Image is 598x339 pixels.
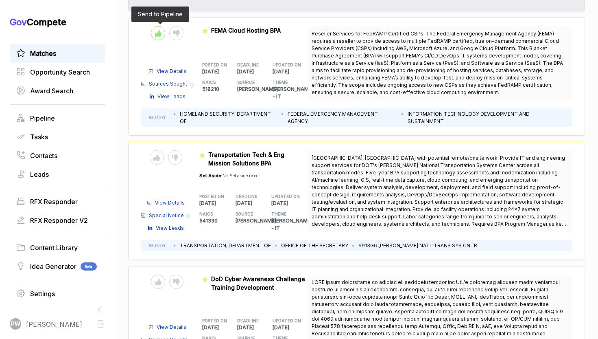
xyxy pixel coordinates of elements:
span: RFX Responder [30,197,78,207]
span: Special Notice [149,212,184,219]
p: [PERSON_NAME] - IT [273,86,308,100]
span: Contacts [30,151,57,161]
h5: SOURCE [236,211,259,217]
span: Set Aside: [199,173,223,178]
span: View Details [157,68,186,75]
p: 518210 [202,86,238,93]
p: [DATE] [237,68,273,75]
a: Contacts [16,151,98,161]
h1: Compete [10,16,105,28]
a: Matches [16,48,98,58]
span: Transportation Tech & Eng Mission Solutions BPA [208,151,284,167]
p: [PERSON_NAME] - IT [271,217,308,232]
p: [DATE] [273,68,308,75]
p: [DATE] [273,324,308,331]
p: 541330 [199,217,236,225]
span: Beta [81,262,97,271]
p: [DATE] [271,200,308,207]
span: Reseller Services for FedRAMP Certified CSPs. The Federal Emergency Management Agency (FEMA) requ... [312,31,563,95]
h5: POSTED ON [199,194,223,200]
a: Opportunity Search [16,67,98,77]
h5: DEADLINE [237,62,260,68]
h5: SOURCE [237,79,260,86]
p: [PERSON_NAME] [237,86,273,93]
span: Sources Sought [149,80,187,88]
h5: UPDATED ON [273,318,295,324]
span: Idea Generator [30,262,76,271]
p: [DATE] [237,324,273,331]
a: Leads [16,169,98,179]
span: View Details [157,324,186,331]
li: HOMELAND SECURITY, DEPARTMENT OF [180,110,277,125]
h5: NAICS [202,79,225,86]
h5: POSTED ON [202,62,225,68]
li: TRANSPORTATION, DEPARTMENT OF [180,242,271,249]
a: Pipeline [16,113,98,123]
span: Leads [30,169,49,179]
h5: ISSUED BY [149,115,166,120]
li: INFORMATION TECHNOLOGY DEVELOPMENT AND SUSTAINMENT [408,110,564,125]
span: DoD Cyber Awareness Challenge Training Development [211,275,305,291]
span: Gov [10,17,27,27]
span: [GEOGRAPHIC_DATA], [GEOGRAPHIC_DATA] with potential remote/onsite work. Provide IT and engineerin... [312,155,566,234]
span: Pipeline [30,113,55,123]
h5: UPDATED ON [271,194,295,200]
p: [DATE] [236,200,272,207]
li: 6913G6 [PERSON_NAME] NATL TRANS SYS CNTR [358,242,477,249]
span: PW [11,320,20,328]
h5: DEADLINE [236,194,259,200]
span: Matches [30,48,56,58]
span: View Leads [156,225,184,232]
a: Award Search [16,86,98,96]
span: Content Library [30,243,78,253]
a: Content Library [16,243,98,253]
a: Tasks [16,132,98,142]
span: Award Search [30,86,73,96]
span: Tasks [30,132,48,142]
li: FEDERAL EMERGENCY MANAGEMENT AGENCY [288,110,397,125]
span: [PERSON_NAME] [26,319,82,329]
h5: POSTED ON [202,318,225,324]
a: RFX Responder V2 [16,216,98,225]
a: RFX Responder [16,197,98,207]
h5: ISSUED BY [149,243,166,248]
p: [DATE] [202,68,238,75]
span: View Details [155,199,185,207]
p: [PERSON_NAME] [236,217,272,225]
span: Settings [30,289,55,299]
li: OFFICE OF THE SECRETARY [281,242,348,249]
p: [DATE] [199,200,236,207]
a: Settings [16,289,98,299]
a: Sources Sought [141,80,187,88]
span: No Set aside used [223,173,259,178]
span: Opportunity Search [30,67,90,77]
h5: UPDATED ON [273,62,295,68]
span: RFX Responder V2 [30,216,88,225]
h5: DEADLINE [237,318,260,324]
h5: NAICS [199,211,223,217]
h5: THEME [273,79,295,86]
span: View Leads [157,93,186,100]
span: FEMA Cloud Hosting BPA [211,27,281,34]
a: Special Notice [141,212,184,219]
h5: THEME [271,211,295,217]
p: [DATE] [202,324,238,331]
a: Idea GeneratorBeta [16,262,98,271]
